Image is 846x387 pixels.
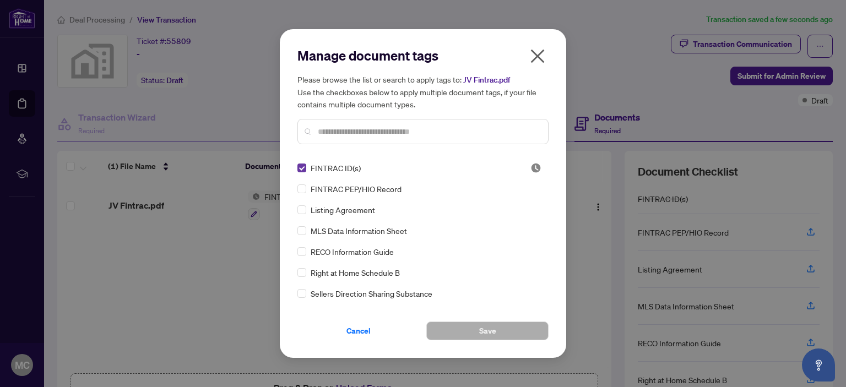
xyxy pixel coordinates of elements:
[530,162,541,173] span: Pending Review
[311,225,407,237] span: MLS Data Information Sheet
[530,162,541,173] img: status
[311,162,361,174] span: FINTRAC ID(s)
[311,183,402,195] span: FINTRAC PEP/HIO Record
[802,348,835,381] button: Open asap
[463,75,510,85] span: JV Fintrac.pdf
[426,321,549,340] button: Save
[311,287,432,299] span: Sellers Direction Sharing Substance
[297,321,420,340] button: Cancel
[311,204,375,216] span: Listing Agreement
[311,266,400,279] span: Right at Home Schedule B
[529,47,546,65] span: close
[311,246,394,258] span: RECO Information Guide
[297,73,549,110] h5: Please browse the list or search to apply tags to: Use the checkboxes below to apply multiple doc...
[346,322,371,340] span: Cancel
[297,47,549,64] h2: Manage document tags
